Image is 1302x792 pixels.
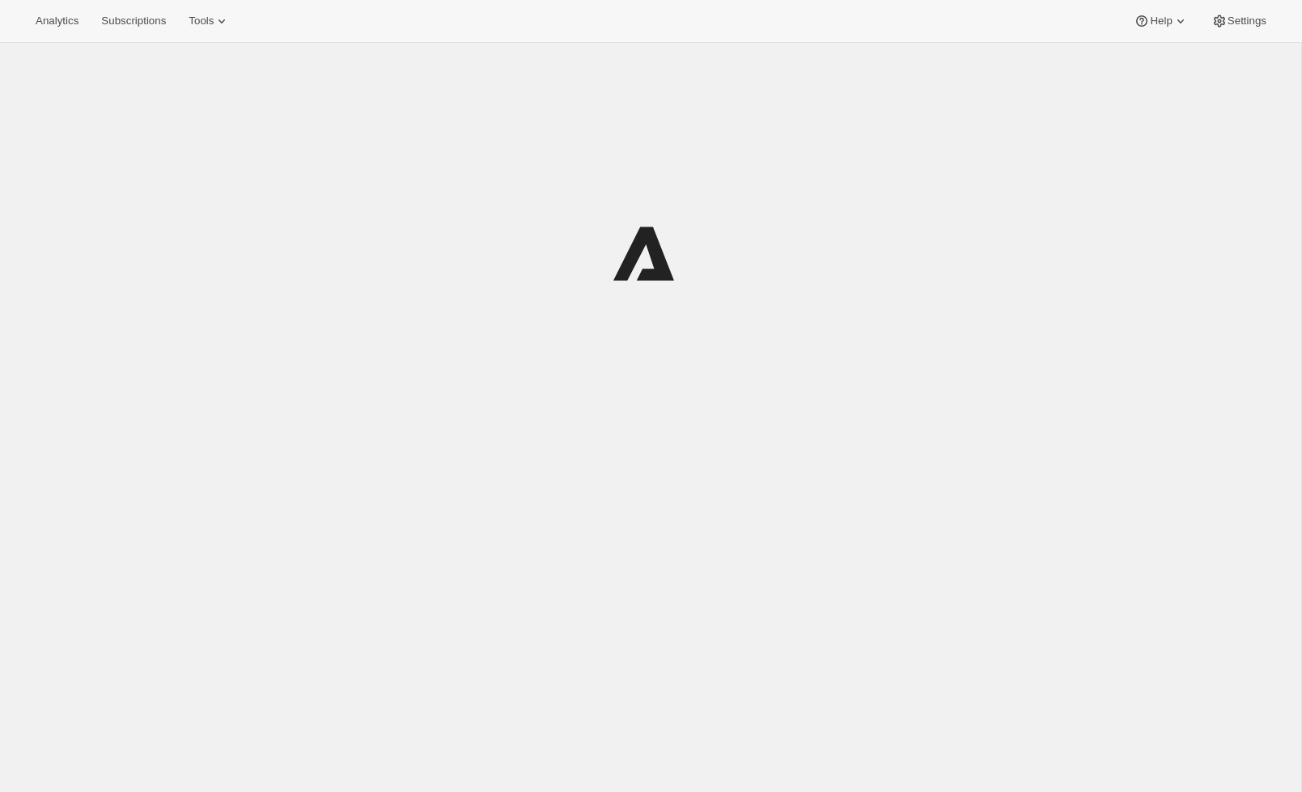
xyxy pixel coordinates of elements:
button: Help [1124,10,1198,32]
span: Settings [1228,15,1266,28]
button: Analytics [26,10,88,32]
span: Help [1150,15,1172,28]
button: Tools [179,10,240,32]
button: Settings [1202,10,1276,32]
span: Subscriptions [101,15,166,28]
button: Subscriptions [91,10,176,32]
span: Analytics [36,15,78,28]
span: Tools [189,15,214,28]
